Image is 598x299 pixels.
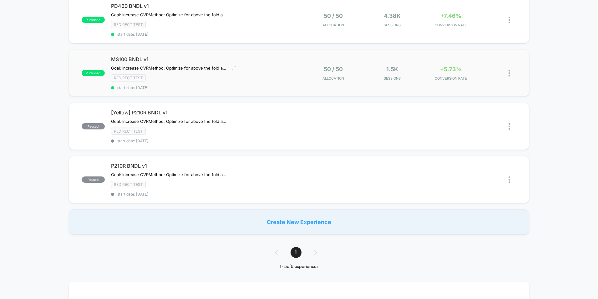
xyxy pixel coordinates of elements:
[82,176,105,183] span: paused
[324,66,343,72] span: 50 / 50
[322,76,344,81] span: Allocation
[324,13,343,19] span: 50 / 50
[111,85,299,90] span: start date: [DATE]
[423,23,479,27] span: CONVERSION RATE
[82,17,105,23] span: published
[111,192,299,197] span: start date: [DATE]
[111,12,227,17] span: Goal: Increase CVRMethod: Optimize for above the fold actions. Reduces customer frictions and all...
[111,172,227,177] span: Goal: Increase CVRMethod: Optimize for above the fold actions. Reduces customer frictions and all...
[3,159,13,169] button: Play, NEW DEMO 2025-VEED.mp4
[216,160,230,167] div: Current time
[440,13,461,19] span: +7.46%
[322,23,344,27] span: Allocation
[509,70,510,76] img: close
[111,163,299,169] span: P210R BNDL v1
[111,56,299,62] span: MS100 BNDL v1
[111,74,146,81] span: Redirect Test
[260,161,279,167] input: Volume
[82,123,105,129] span: paused
[364,23,420,27] span: Sessions
[291,247,302,258] span: 1
[111,21,146,28] span: Redirect Test
[111,128,146,135] span: Redirect Test
[5,150,302,156] input: Seek
[111,32,299,37] span: start date: [DATE]
[269,264,329,270] div: 1 - 5 of 5 experiences
[423,76,479,81] span: CONVERSION RATE
[440,66,462,72] span: +5.73%
[111,181,146,188] span: Redirect Test
[82,70,105,76] span: published
[111,3,299,9] span: PD460 BNDL v1
[111,109,299,116] span: [Yellow] P210R BNDL v1
[111,66,227,71] span: Goal: Increase CVRMethod: Optimize for above the fold actions. Reduces customer frictions and all...
[384,13,401,19] span: 4.38k
[111,139,299,143] span: start date: [DATE]
[145,79,160,94] button: Play, NEW DEMO 2025-VEED.mp4
[364,76,420,81] span: Sessions
[509,123,510,130] img: close
[386,66,398,72] span: 1.5k
[231,160,248,167] div: Duration
[69,209,529,234] div: Create New Experience
[111,119,227,124] span: Goal: Increase CVRMethod: Optimize for above the fold actions. Reduces customer frictions and all...
[509,176,510,183] img: close
[509,17,510,23] img: close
